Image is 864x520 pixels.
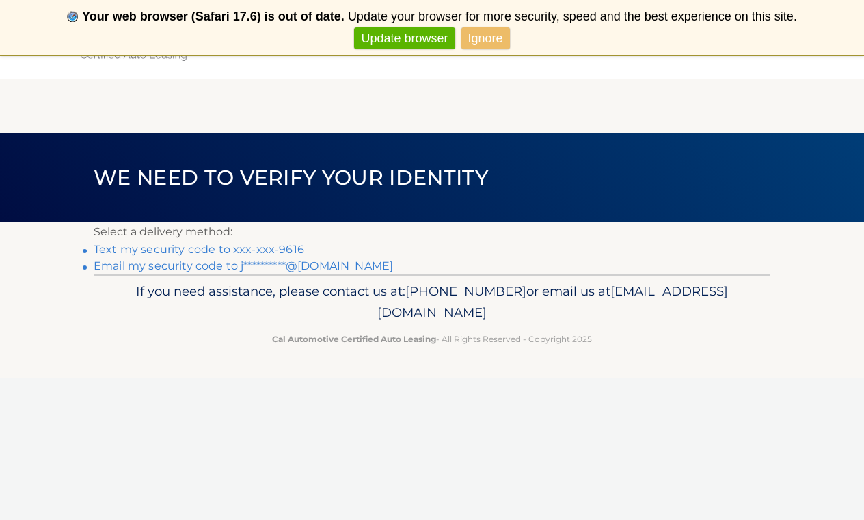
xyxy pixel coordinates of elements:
[405,283,526,299] span: [PHONE_NUMBER]
[82,10,345,23] b: Your web browser (Safari 17.6) is out of date.
[103,332,761,346] p: - All Rights Reserved - Copyright 2025
[94,243,304,256] a: Text my security code to xxx-xxx-9616
[461,27,510,50] a: Ignore
[354,27,455,50] a: Update browser
[94,222,770,242] p: Select a delivery method:
[348,10,797,23] span: Update your browser for more security, speed and the best experience on this site.
[94,259,393,272] a: Email my security code to j**********@[DOMAIN_NAME]
[94,165,488,190] span: We need to verify your identity
[103,281,761,324] p: If you need assistance, please contact us at: or email us at
[272,334,436,344] strong: Cal Automotive Certified Auto Leasing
